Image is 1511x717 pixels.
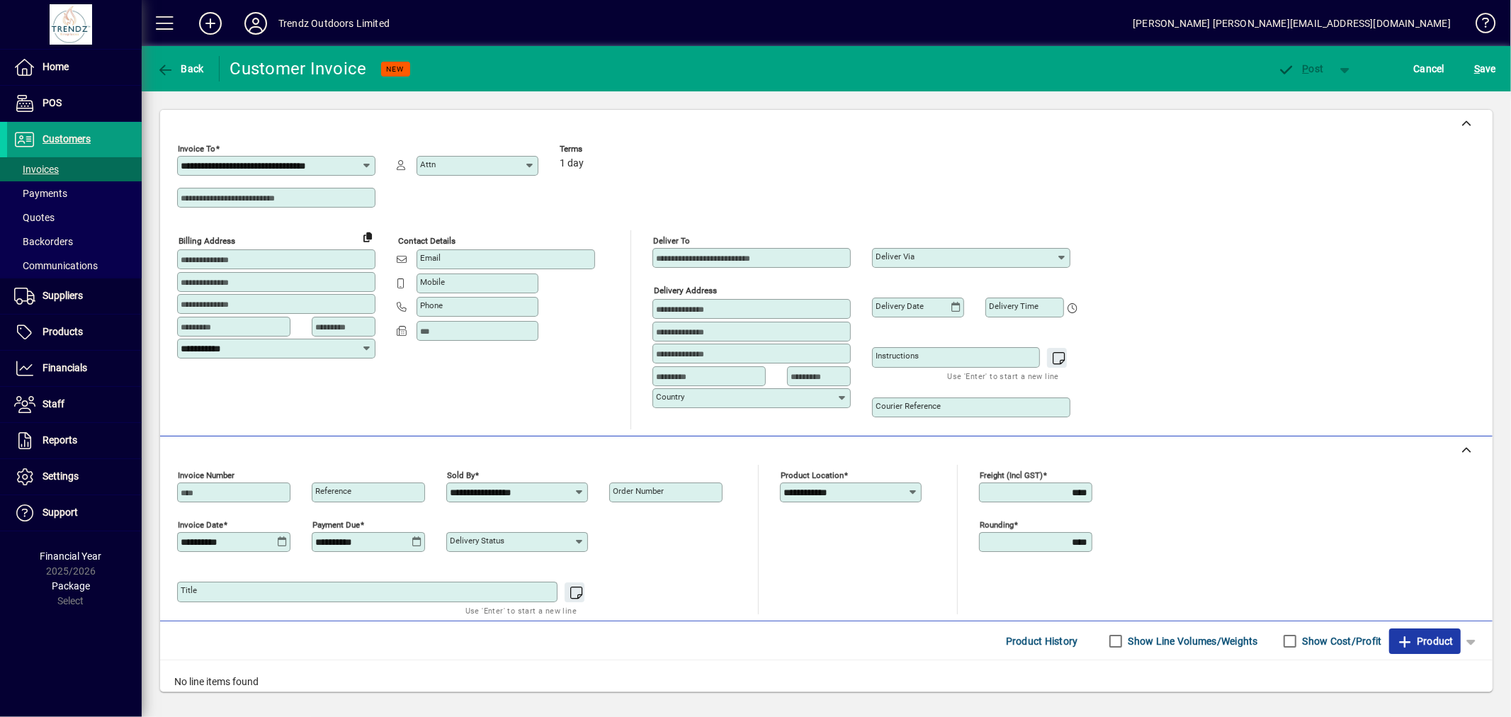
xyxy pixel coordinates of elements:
label: Show Cost/Profit [1300,634,1382,648]
button: Product History [1000,628,1084,654]
mat-label: Product location [781,470,844,480]
span: Financials [43,362,87,373]
span: Customers [43,133,91,145]
span: NEW [387,64,404,74]
mat-label: Deliver To [653,236,690,246]
span: Invoices [14,164,59,175]
span: Terms [560,145,645,154]
mat-hint: Use 'Enter' to start a new line [465,602,577,619]
mat-label: Delivery time [989,301,1039,311]
span: 1 day [560,158,584,169]
label: Show Line Volumes/Weights [1126,634,1258,648]
mat-label: Rounding [980,520,1014,530]
a: POS [7,86,142,121]
a: Quotes [7,205,142,230]
mat-label: Payment due [312,520,360,530]
span: Products [43,326,83,337]
button: Copy to Delivery address [356,225,379,248]
button: Post [1271,56,1331,81]
a: Backorders [7,230,142,254]
mat-label: Courier Reference [876,401,941,411]
span: Product History [1006,630,1078,653]
a: Settings [7,459,142,495]
span: ost [1278,63,1324,74]
button: Save [1471,56,1500,81]
a: Suppliers [7,278,142,314]
mat-label: Invoice date [178,520,223,530]
span: P [1303,63,1309,74]
a: Financials [7,351,142,386]
mat-label: Email [420,253,441,263]
a: Home [7,50,142,85]
span: POS [43,97,62,108]
mat-label: Instructions [876,351,919,361]
span: Home [43,61,69,72]
a: Reports [7,423,142,458]
span: Suppliers [43,290,83,301]
a: Products [7,315,142,350]
div: Customer Invoice [230,57,367,80]
div: [PERSON_NAME] [PERSON_NAME][EMAIL_ADDRESS][DOMAIN_NAME] [1133,12,1451,35]
a: Knowledge Base [1465,3,1493,49]
mat-label: Country [656,392,684,402]
mat-label: Delivery status [450,536,504,546]
a: Communications [7,254,142,278]
mat-label: Invoice To [178,144,215,154]
mat-label: Deliver via [876,252,915,261]
span: Staff [43,398,64,410]
div: Trendz Outdoors Limited [278,12,390,35]
span: Cancel [1414,57,1445,80]
mat-label: Reference [315,486,351,496]
a: Payments [7,181,142,205]
app-page-header-button: Back [142,56,220,81]
span: Support [43,507,78,518]
mat-label: Title [181,585,197,595]
span: Financial Year [40,551,102,562]
a: Staff [7,387,142,422]
button: Product [1389,628,1461,654]
span: Backorders [14,236,73,247]
span: Payments [14,188,67,199]
button: Profile [233,11,278,36]
span: Package [52,580,90,592]
mat-hint: Use 'Enter' to start a new line [948,368,1059,384]
button: Back [153,56,208,81]
span: Quotes [14,212,55,223]
button: Add [188,11,233,36]
mat-label: Freight (incl GST) [980,470,1043,480]
span: Back [157,63,204,74]
mat-label: Order number [613,486,664,496]
a: Support [7,495,142,531]
mat-label: Invoice number [178,470,234,480]
span: Settings [43,470,79,482]
mat-label: Mobile [420,277,445,287]
div: No line items found [160,660,1493,704]
span: Product [1396,630,1454,653]
span: Communications [14,260,98,271]
mat-label: Phone [420,300,443,310]
mat-label: Delivery date [876,301,924,311]
a: Invoices [7,157,142,181]
mat-label: Sold by [447,470,475,480]
button: Cancel [1410,56,1449,81]
span: ave [1474,57,1496,80]
span: S [1474,63,1480,74]
span: Reports [43,434,77,446]
mat-label: Attn [420,159,436,169]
